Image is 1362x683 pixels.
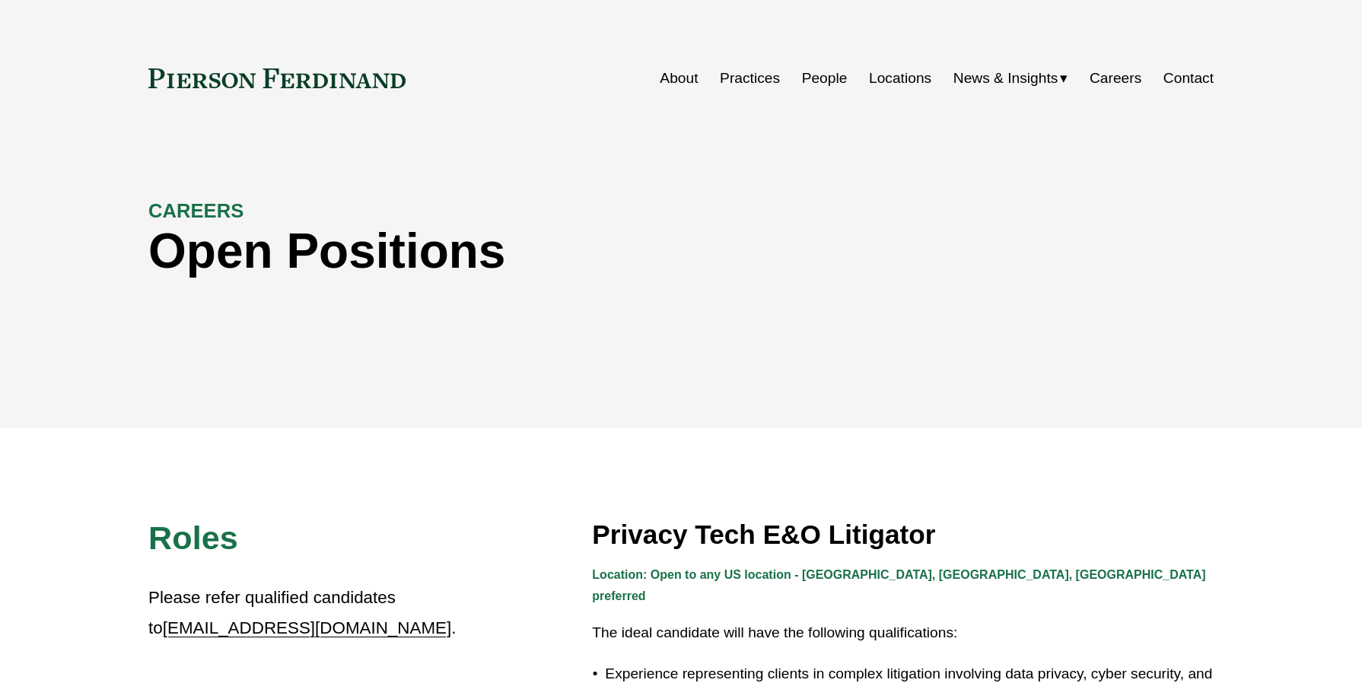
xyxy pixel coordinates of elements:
h3: Privacy Tech E&O Litigator [592,518,1214,551]
p: The ideal candidate will have the following qualifications: [592,620,1214,646]
span: Roles [148,519,238,556]
h1: Open Positions [148,224,947,279]
p: Please refer qualified candidates to . [148,583,459,644]
a: People [802,64,848,93]
a: Careers [1090,64,1141,93]
a: Contact [1163,64,1214,93]
span: News & Insights [953,65,1058,92]
a: folder dropdown [953,64,1068,93]
a: Practices [720,64,780,93]
a: [EMAIL_ADDRESS][DOMAIN_NAME] [163,618,451,637]
a: Locations [869,64,931,93]
a: About [660,64,698,93]
strong: Location: Open to any US location - [GEOGRAPHIC_DATA], [GEOGRAPHIC_DATA], [GEOGRAPHIC_DATA] prefe... [592,568,1209,603]
strong: CAREERS [148,200,243,221]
